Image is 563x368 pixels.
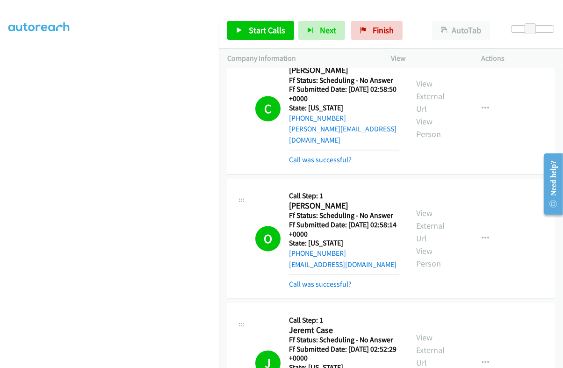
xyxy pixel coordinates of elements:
span: Next [320,25,336,36]
button: AutoTab [432,21,490,40]
h5: State: [US_STATE] [289,103,399,113]
iframe: Resource Center [536,147,563,221]
h5: State: [US_STATE] [289,238,399,248]
h2: [PERSON_NAME] [289,201,399,211]
a: [EMAIL_ADDRESS][DOMAIN_NAME] [289,260,397,269]
p: View [391,53,464,64]
a: View External Url [416,78,445,114]
h5: Ff Submitted Date: [DATE] 02:58:50 +0000 [289,85,399,103]
a: Call was successful? [289,280,352,289]
a: View Person [416,116,441,139]
h5: Call Step: 1 [289,191,399,201]
p: Actions [481,53,555,64]
h5: Call Step: 1 [289,316,399,325]
h1: C [255,96,281,121]
a: [PHONE_NUMBER] [289,249,346,258]
a: Start Calls [227,21,294,40]
a: View External Url [416,208,445,244]
h5: Ff Status: Scheduling - No Answer [289,76,399,85]
a: [PERSON_NAME][EMAIL_ADDRESS][DOMAIN_NAME] [289,124,397,144]
a: View Person [416,245,441,269]
a: View External Url [416,332,445,368]
a: Call was successful? [289,155,352,164]
h2: [PERSON_NAME] [289,65,399,76]
span: Finish [373,25,394,36]
a: Finish [351,21,403,40]
p: Company Information [227,53,374,64]
h5: Ff Status: Scheduling - No Answer [289,211,399,220]
h5: Ff Status: Scheduling - No Answer [289,335,399,345]
button: Next [298,21,345,40]
span: Start Calls [249,25,285,36]
a: [PHONE_NUMBER] [289,114,346,123]
h1: O [255,226,281,251]
h2: Jeremt Case [289,325,399,336]
h5: Ff Submitted Date: [DATE] 02:58:14 +0000 [289,220,399,238]
h5: Ff Submitted Date: [DATE] 02:52:29 +0000 [289,345,399,363]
